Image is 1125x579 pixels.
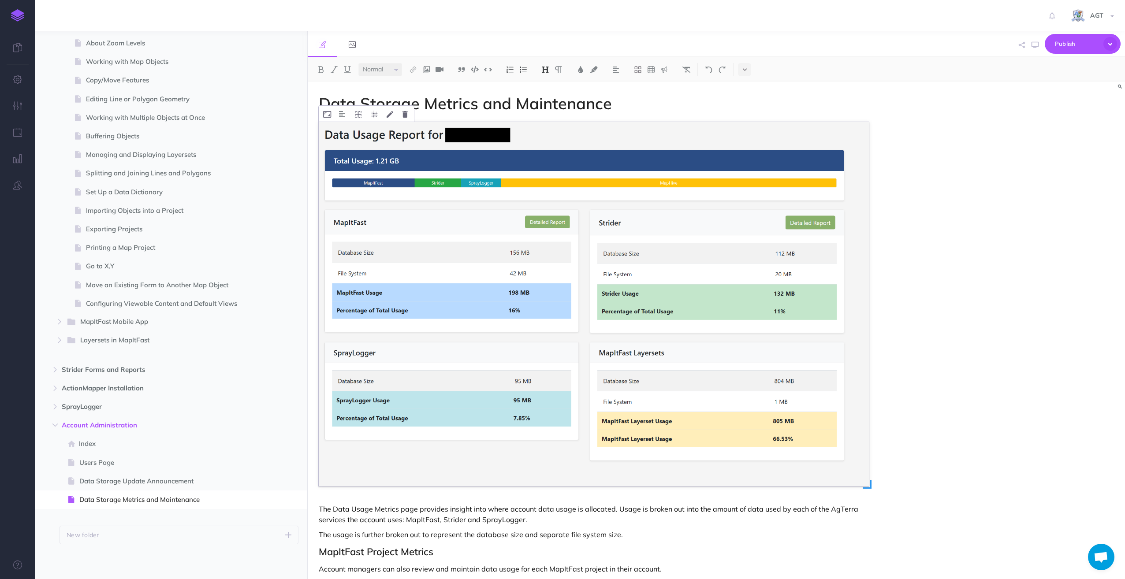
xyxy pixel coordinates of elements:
img: Underline button [343,66,351,73]
img: Alignment dropdown menu button [612,66,620,73]
img: eMr0cj0sfL8kEiIjtqOt.png [319,122,869,486]
span: Layersets in MapItFast [80,335,241,346]
h1: Data Storage Metrics and Maintenance [319,95,869,112]
p: New folder [67,530,99,540]
img: Paragraph button [555,66,562,73]
span: Configuring Viewable Content and Default Views [86,298,254,309]
img: Text background color button [590,66,598,73]
img: Italic button [330,66,338,73]
p: The Data Usage Metrics page provides insight into where account data usage is allocated. Usage is... [319,504,869,525]
img: Alignment dropdown menu button [339,111,345,118]
img: iCxL6hB4gPtK36lnwjqkK90dLekSAv8p9JC67nPZ.png [1070,8,1086,24]
img: logo-mark.svg [11,9,24,22]
span: Buffering Objects [86,131,254,141]
span: Importing Objects into a Project [86,205,254,216]
span: Move an Existing Form to Another Map Object [86,280,254,290]
span: Account Administration [62,420,243,431]
span: Working with Multiple Objects at Once [86,112,254,123]
span: Publish [1055,37,1099,51]
span: About Zoom Levels [86,38,254,48]
span: ActionMapper Installation [62,383,243,393]
span: AGT [1086,11,1108,19]
span: Users Page [79,457,254,468]
span: Exporting Projects [86,224,254,234]
img: Text color button [577,66,585,73]
img: Undo [705,66,713,73]
span: Data Storage Metrics and Maintenance [79,494,254,505]
img: Unordered list button [519,66,527,73]
img: Redo [718,66,726,73]
img: Ordered list button [506,66,514,73]
h2: MapItFast Project Metrics [319,546,869,557]
span: Data Storage Update Announcement [79,476,254,486]
span: Managing and Displaying Layersets [86,149,254,160]
button: New folder [60,526,298,544]
button: Publish [1045,34,1121,54]
img: Bold button [317,66,325,73]
span: Set Up a Data Dictionary [86,187,254,197]
p: The usage is further broken out to represent the database size and separate file system size. [319,529,869,540]
span: Printing a Map Project [86,242,254,253]
span: Index [79,438,254,449]
img: Add video button [436,66,443,73]
span: Go to X,Y [86,261,254,271]
img: Code block button [471,66,479,73]
img: Inline code button [484,66,492,73]
p: Account managers can also review and maintain data usage for each MapItFast project in their acco... [319,564,869,574]
img: Clear styles button [682,66,690,73]
span: Editing Line or Polygon Geometry [86,94,254,104]
img: Blockquote button [458,66,466,73]
span: Splitting and Joining Lines and Polygons [86,168,254,178]
span: SprayLogger [62,401,243,412]
span: Working with Map Objects [86,56,254,67]
img: Callout dropdown menu button [660,66,668,73]
span: Copy/Move Features [86,75,254,85]
img: Create table button [647,66,655,73]
img: Add image button [422,66,430,73]
span: MapItFast Mobile App [80,316,241,328]
img: Headings dropdown button [541,66,549,73]
span: Strider Forms and Reports [62,364,243,375]
div: Open chat [1088,544,1114,570]
img: Link button [409,66,417,73]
